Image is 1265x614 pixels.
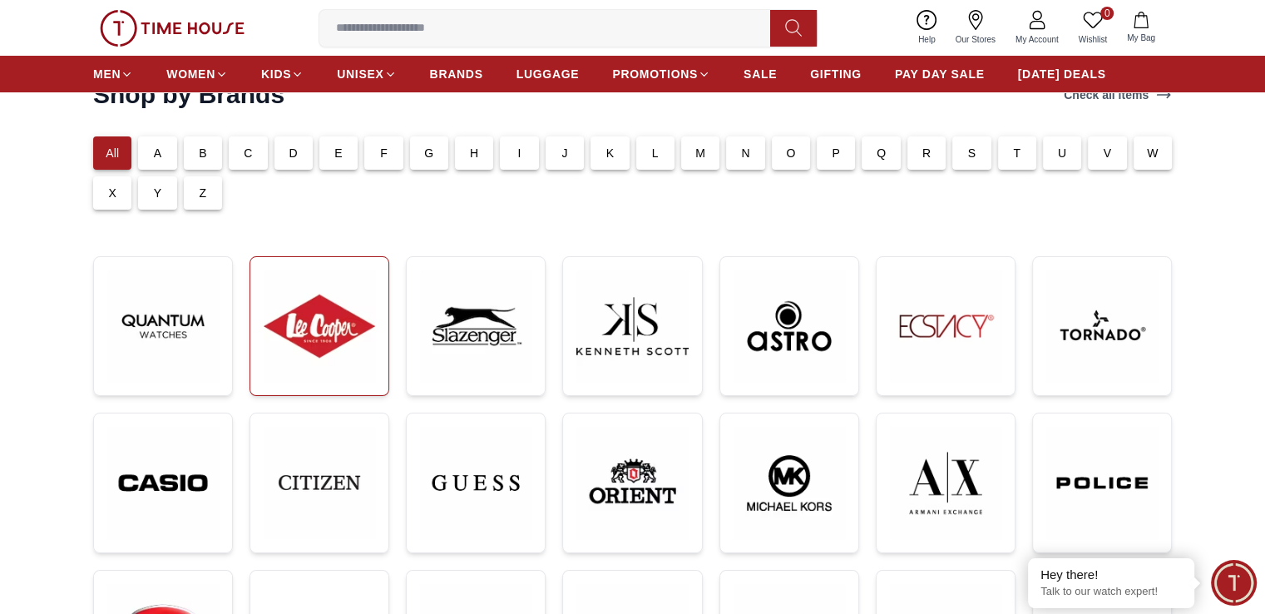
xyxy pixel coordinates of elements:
[895,66,985,82] span: PAY DAY SALE
[261,66,291,82] span: KIDS
[946,7,1006,49] a: Our Stores
[107,270,219,382] img: ...
[420,270,531,382] img: ...
[93,59,133,89] a: MEN
[166,66,215,82] span: WOMEN
[895,59,985,89] a: PAY DAY SALE
[470,145,478,161] p: H
[108,185,116,201] p: X
[430,59,483,89] a: BRANDS
[968,145,976,161] p: S
[337,59,396,89] a: UNISEX
[424,145,433,161] p: G
[420,427,531,539] img: ...
[832,145,840,161] p: P
[810,59,862,89] a: GIFTING
[810,66,862,82] span: GIFTING
[1018,59,1106,89] a: [DATE] DEALS
[734,270,845,382] img: ...
[154,145,162,161] p: A
[576,270,688,382] img: ...
[430,66,483,82] span: BRANDS
[606,145,615,161] p: K
[1072,33,1114,46] span: Wishlist
[518,145,521,161] p: I
[949,33,1002,46] span: Our Stores
[1069,7,1117,49] a: 0Wishlist
[1104,145,1112,161] p: V
[1013,145,1020,161] p: T
[200,185,207,201] p: Z
[1009,33,1065,46] span: My Account
[516,59,580,89] a: LUGGAGE
[93,66,121,82] span: MEN
[154,185,162,201] p: Y
[1117,8,1165,47] button: My Bag
[93,80,284,110] h2: Shop by Brands
[912,33,942,46] span: Help
[380,145,388,161] p: F
[100,10,245,47] img: ...
[261,59,304,89] a: KIDS
[652,145,659,161] p: L
[289,145,298,161] p: D
[1040,585,1182,599] p: Talk to our watch expert!
[166,59,228,89] a: WOMEN
[1040,567,1182,583] div: Hey there!
[516,66,580,82] span: LUGGAGE
[576,427,688,539] img: ...
[334,145,343,161] p: E
[744,59,777,89] a: SALE
[561,145,567,161] p: J
[1018,66,1106,82] span: [DATE] DEALS
[1060,83,1175,106] a: Check all items
[264,427,375,538] img: ...
[877,145,886,161] p: Q
[890,427,1001,539] img: ...
[744,66,777,82] span: SALE
[1147,145,1158,161] p: W
[612,59,710,89] a: PROMOTIONS
[741,145,749,161] p: N
[922,145,931,161] p: R
[908,7,946,49] a: Help
[734,427,845,539] img: ...
[1120,32,1162,44] span: My Bag
[1046,427,1158,539] img: ...
[1100,7,1114,20] span: 0
[244,145,252,161] p: C
[264,270,375,382] img: ...
[1211,560,1257,606] div: Chat Widget
[106,145,119,161] p: All
[890,270,1001,382] img: ...
[786,145,795,161] p: O
[1046,270,1158,382] img: ...
[337,66,383,82] span: UNISEX
[199,145,207,161] p: B
[695,145,705,161] p: M
[1058,145,1066,161] p: U
[107,427,219,539] img: ...
[612,66,698,82] span: PROMOTIONS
